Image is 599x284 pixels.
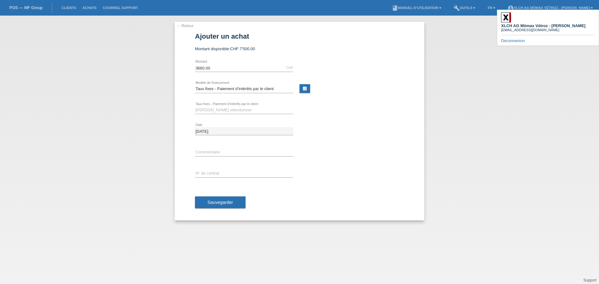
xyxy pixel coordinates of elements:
[392,5,398,11] i: book
[58,6,79,10] a: Clients
[501,38,525,43] a: Déconnexion
[195,196,246,208] button: Sauvegarder
[501,23,585,28] b: XLCH AG Mömax Vétroz - [PERSON_NAME]
[299,84,310,93] a: calculate
[450,6,478,10] a: buildOutils ▾
[195,46,404,51] div: Montant disponible:
[9,5,42,10] a: POS — MF Group
[583,278,597,282] a: Support
[501,28,585,32] div: [EMAIL_ADDRESS][DOMAIN_NAME]
[302,86,307,91] i: calculate
[501,12,511,22] img: 46423_square.png
[176,23,194,28] a: ← Retour
[485,6,498,10] a: FR ▾
[195,32,404,40] h1: Ajouter un achat
[207,200,233,205] span: Sauvegarder
[508,5,514,11] i: account_circle
[79,6,100,10] a: Achats
[454,5,460,11] i: build
[230,46,255,51] span: CHF 7'500.00
[389,6,444,10] a: bookManuel d’utilisation ▾
[504,6,596,10] a: account_circleXLCH AG Mömax Vétroz - [PERSON_NAME] ▾
[286,66,293,70] div: CHF
[100,6,141,10] a: Courriel Support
